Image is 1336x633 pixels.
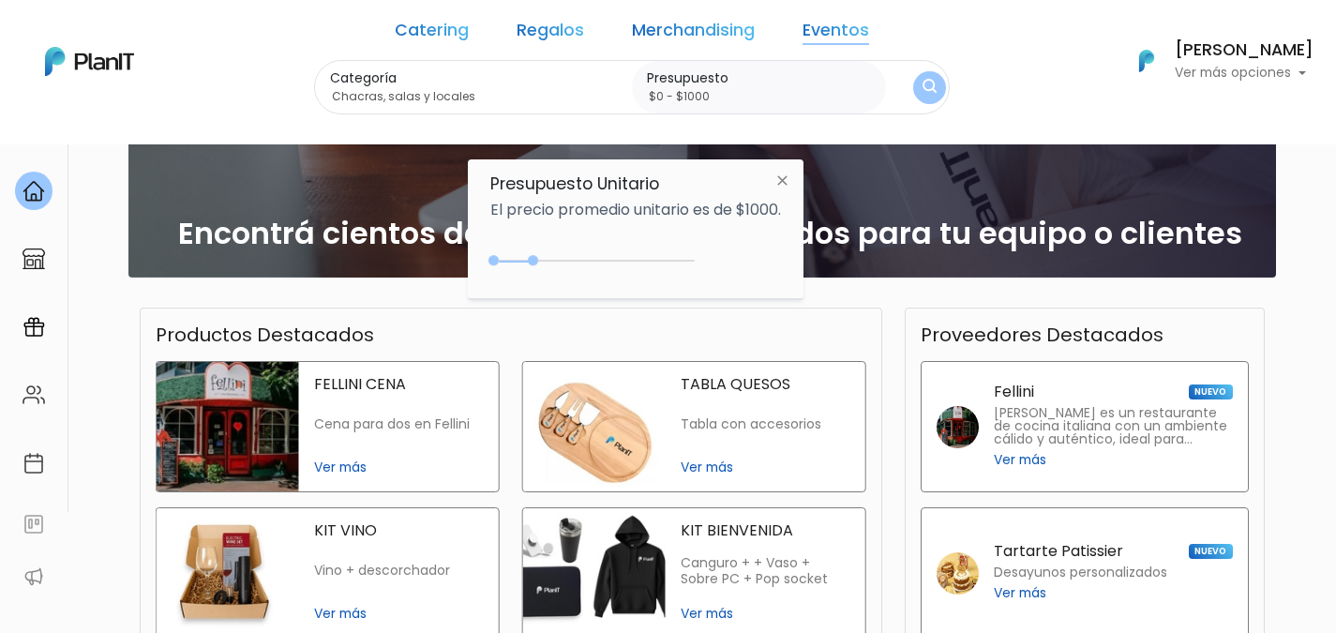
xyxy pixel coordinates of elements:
[921,361,1249,492] a: Fellini NUEVO [PERSON_NAME] es un restaurante de cocina italiana con un ambiente cálido y auténti...
[314,563,484,579] p: Vino + descorchador
[523,362,666,491] img: tabla quesos
[49,113,330,150] div: J
[937,406,979,448] img: fellini
[1175,42,1313,59] h6: [PERSON_NAME]
[765,163,800,197] img: close-6986928ebcb1d6c9903e3b54e860dbc4d054630f23adef3a32610726dff6a82b.svg
[517,23,584,45] a: Regalos
[522,361,866,492] a: tabla quesos TABLA QUESOS Tabla con accesorios Ver más
[23,513,45,535] img: feedback-78b5a0c8f98aac82b08bfc38622c3050aee476f2c9584af64705fc4e61158814.svg
[286,281,319,304] i: insert_emoticon
[681,555,850,588] p: Canguro + + Vaso + Sobre PC + Pop socket
[803,23,869,45] a: Eventos
[314,458,484,477] span: Ver más
[23,316,45,339] img: campaigns-02234683943229c281be62815700db0a1741e53638e28bf9629b52c665b00959.svg
[330,68,624,88] label: Categoría
[23,384,45,406] img: people-662611757002400ad9ed0e3c099ab2801c6687ba6c219adb57efc949bc21e19d.svg
[647,68,878,88] label: Presupuesto
[157,362,299,491] img: fellini cena
[681,604,850,624] span: Ver más
[681,523,850,538] p: KIT BIENVENIDA
[178,216,1242,251] h2: Encontrá cientos de regalos personalizados para tu equipo o clientes
[1175,67,1313,80] p: Ver más opciones
[156,361,500,492] a: fellini cena FELLINI CENA Cena para dos en Fellini Ver más
[681,458,850,477] span: Ver más
[314,377,484,392] p: FELLINI CENA
[994,544,1123,559] p: Tartarte Patissier
[994,583,1046,603] span: Ver más
[994,450,1046,470] span: Ver más
[23,452,45,475] img: calendar-87d922413cdce8b2cf7b7f5f62616a5cf9e4887200fb71536465627b3292af00.svg
[937,552,979,595] img: tartarte patissier
[23,180,45,203] img: home-e721727adea9d79c4d83392d1f703f7f8bce08238fde08b1acbfd93340b81755.svg
[1115,37,1313,85] button: PlanIt Logo [PERSON_NAME] Ver más opciones
[23,565,45,588] img: partners-52edf745621dab592f3b2c58e3bca9d71375a7ef29c3b500c9f145b62cc070d4.svg
[66,173,313,234] p: Ya probaste PlanitGO? Vas a poder automatizarlas acciones de todo el año. Escribinos para saber más!
[188,113,226,150] span: J
[994,384,1034,399] p: Fellini
[681,416,850,432] p: Tabla con accesorios
[98,285,286,304] span: ¡Escríbenos!
[1189,544,1232,559] span: NUEVO
[45,47,134,76] img: PlanIt Logo
[66,152,120,168] strong: PLAN IT
[994,566,1167,580] p: Desayunos personalizados
[395,23,469,45] a: Catering
[314,416,484,432] p: Cena para dos en Fellini
[156,324,374,346] h3: Productos Destacados
[314,523,484,538] p: KIT VINO
[23,248,45,270] img: marketplace-4ceaa7011d94191e9ded77b95e3339b90024bf715f7c57f8cf31f2d8c509eaba.svg
[632,23,755,45] a: Merchandising
[151,113,188,150] img: user_04fe99587a33b9844688ac17b531be2b.png
[490,174,781,194] h6: Presupuesto Unitario
[681,377,850,392] p: TABLA QUESOS
[1126,40,1167,82] img: PlanIt Logo
[49,131,330,249] div: PLAN IT Ya probaste PlanitGO? Vas a poder automatizarlas acciones de todo el año. Escribinos para...
[170,94,207,131] img: user_d58e13f531133c46cb30575f4d864daf.jpeg
[994,407,1233,446] p: [PERSON_NAME] es un restaurante de cocina italiana con un ambiente cálido y auténtico, ideal para...
[1189,384,1232,399] span: NUEVO
[319,281,356,304] i: send
[921,324,1163,346] h3: Proveedores Destacados
[490,203,781,218] p: El precio promedio unitario es de $1000.
[291,143,319,171] i: keyboard_arrow_down
[923,79,937,97] img: search_button-432b6d5273f82d61273b3651a40e1bd1b912527efae98b1b7a1b2c0702e16a8d.svg
[314,604,484,624] span: Ver más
